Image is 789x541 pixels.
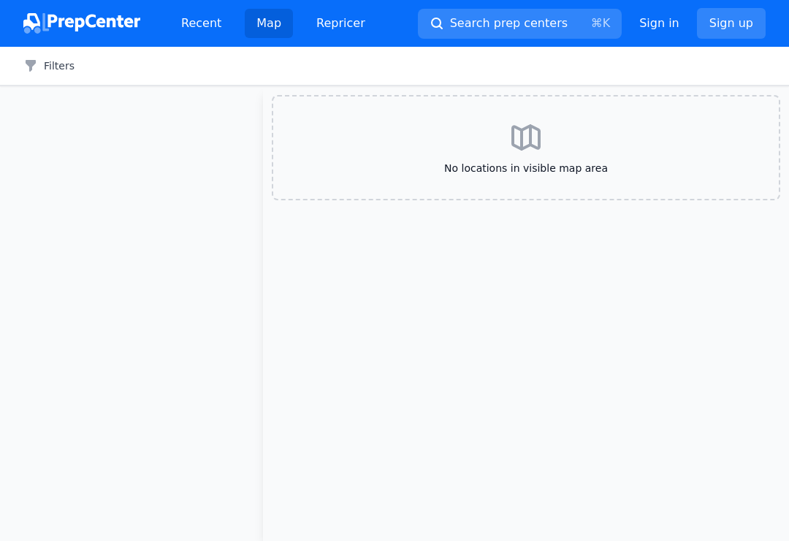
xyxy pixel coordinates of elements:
kbd: ⌘ [591,16,603,30]
a: Sign up [697,8,766,39]
span: No locations in visible map area [297,161,755,175]
a: Repricer [305,9,377,38]
a: Sign in [639,15,679,32]
a: Recent [169,9,233,38]
kbd: K [603,16,611,30]
img: PrepCenter [23,13,140,34]
button: Filters [23,58,75,73]
span: Search prep centers [450,15,568,32]
button: Search prep centers⌘K [418,9,622,39]
a: Map [245,9,293,38]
